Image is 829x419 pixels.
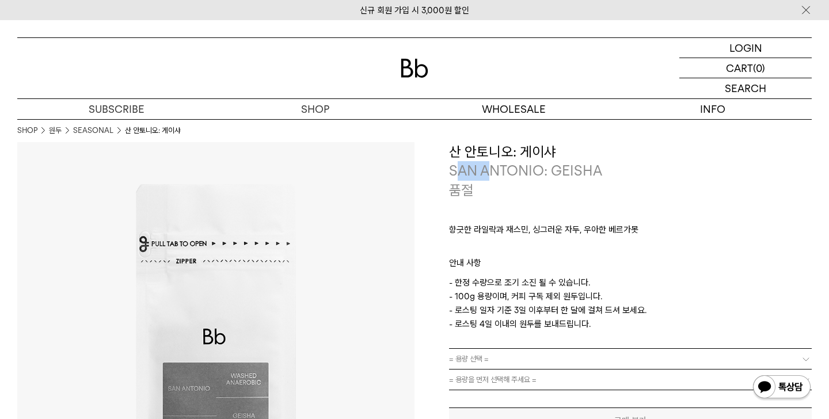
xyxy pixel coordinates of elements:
a: 신규 회원 가입 시 3,000원 할인 [360,5,469,16]
p: 향긋한 라일락과 재스민, 싱그러운 자두, 우아한 베르가못 [449,223,812,242]
span: = 용량을 먼저 선택해 주세요 = [449,370,537,390]
img: 카카오톡 채널 1:1 채팅 버튼 [752,374,812,402]
p: CART [726,58,753,78]
p: SEARCH [725,78,766,98]
span: = 용량 선택 = [449,349,489,369]
p: 안내 사항 [449,256,812,276]
li: 산 안토니오: 게이샤 [125,125,181,136]
a: LOGIN [679,38,812,58]
img: 로고 [401,59,428,78]
p: ㅤ [449,242,812,256]
p: 품절 [449,181,473,200]
a: CART (0) [679,58,812,78]
a: SHOP [216,99,414,119]
a: SEASONAL [73,125,113,136]
a: SUBSCRIBE [17,99,216,119]
p: SAN ANTONIO: GEISHA [449,161,812,181]
h3: 산 안토니오: 게이샤 [449,142,812,162]
a: SHOP [17,125,37,136]
p: (0) [753,58,765,78]
p: LOGIN [729,38,762,58]
p: WHOLESALE [414,99,613,119]
p: INFO [613,99,812,119]
p: - 한정 수량으로 조기 소진 될 수 있습니다. - 100g 용량이며, 커피 구독 제외 원두입니다. - 로스팅 일자 기준 3일 이후부터 한 달에 걸쳐 드셔 보세요. - 로스팅 ... [449,276,812,331]
a: 원두 [49,125,62,136]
